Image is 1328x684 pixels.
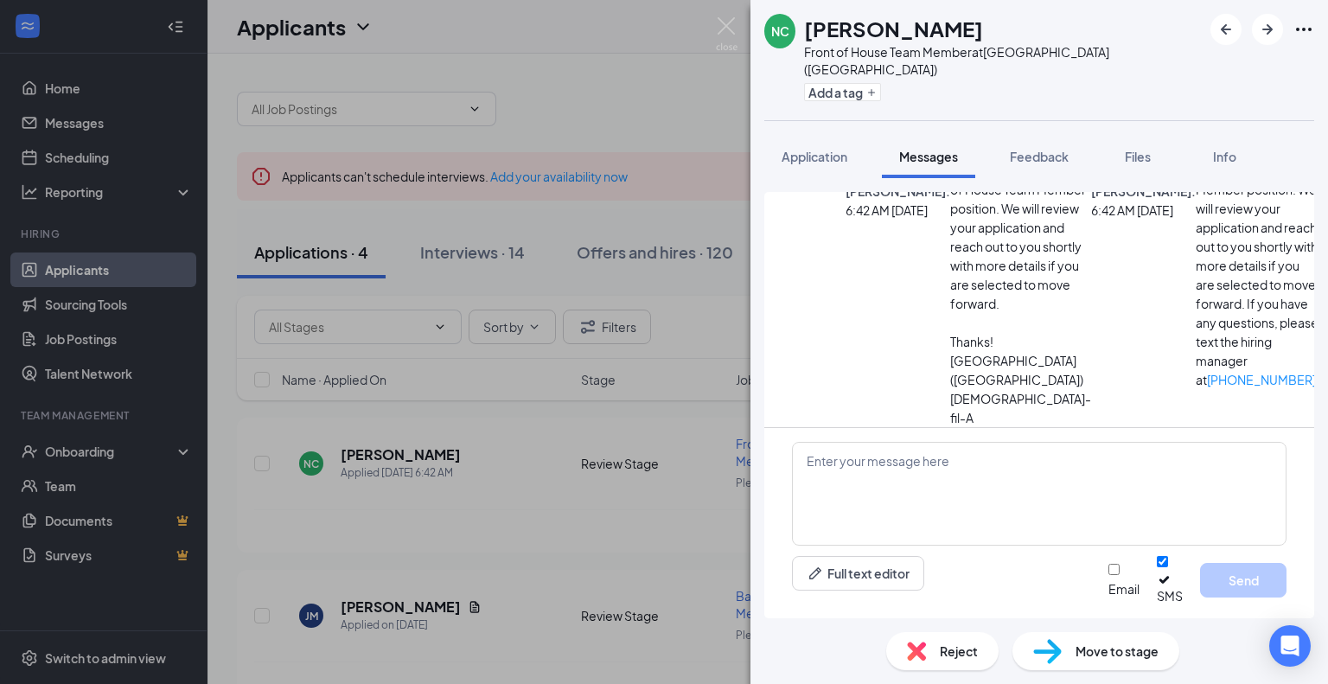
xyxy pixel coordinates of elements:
[1252,14,1283,45] button: ArrowRight
[1293,19,1314,40] svg: Ellipses
[1091,201,1173,220] span: [DATE] 6:42 AM
[899,149,958,164] span: Messages
[950,332,1091,351] p: Thanks!
[1269,625,1311,667] div: Open Intercom Messenger
[1125,149,1151,164] span: Files
[950,351,1091,427] p: [GEOGRAPHIC_DATA] ([GEOGRAPHIC_DATA]) [DEMOGRAPHIC_DATA]-fil-A
[807,565,824,582] svg: Pen
[846,201,928,220] span: [DATE] 6:42 AM
[1210,14,1242,45] button: ArrowLeftNew
[804,83,881,101] button: PlusAdd a tag
[940,642,978,661] span: Reject
[1196,105,1319,387] span: Thank you for completing your application for the Front of House Team Member position. We will re...
[1108,564,1120,575] input: Email
[1257,19,1278,40] svg: ArrowRight
[1010,149,1069,164] span: Feedback
[866,87,877,98] svg: Plus
[1157,572,1172,587] svg: Checkmark
[1213,149,1236,164] span: Info
[771,22,789,40] div: NC
[1157,556,1168,567] input: SMS
[1157,587,1183,604] div: SMS
[804,14,983,43] h1: [PERSON_NAME]
[1076,642,1159,661] span: Move to stage
[782,149,847,164] span: Application
[792,556,924,591] button: Full text editorPen
[1108,580,1140,598] div: Email
[1207,372,1316,387] a: [PHONE_NUMBER]
[1200,563,1286,598] button: Send
[950,123,1091,313] p: Thank you for completing your application for the Front of House Team Member position. We will re...
[1216,19,1236,40] svg: ArrowLeftNew
[804,43,1202,78] div: Front of House Team Member at [GEOGRAPHIC_DATA] ([GEOGRAPHIC_DATA])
